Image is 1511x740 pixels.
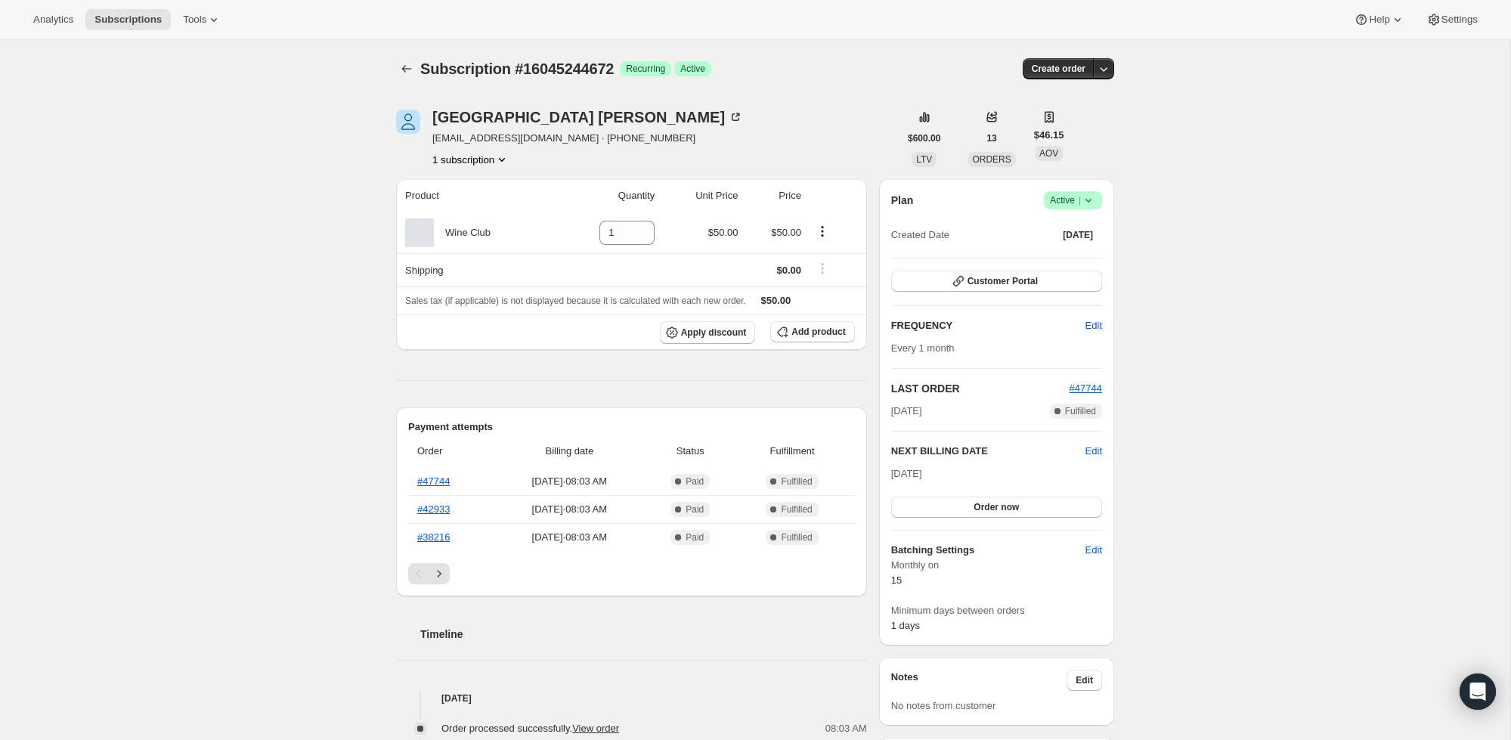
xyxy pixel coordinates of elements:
[891,558,1102,573] span: Monthly on
[434,225,491,240] div: Wine Club
[660,321,756,344] button: Apply discount
[791,326,845,338] span: Add product
[408,420,855,435] h2: Payment attempts
[781,503,812,516] span: Fulfilled
[1065,405,1096,417] span: Fulfilled
[781,531,812,543] span: Fulfilled
[891,271,1102,292] button: Customer Portal
[432,152,509,167] button: Product actions
[891,620,920,631] span: 1 days
[417,475,450,487] a: #47744
[94,14,162,26] span: Subscriptions
[1460,673,1496,710] div: Open Intercom Messenger
[1076,314,1111,338] button: Edit
[686,503,704,516] span: Paid
[1076,538,1111,562] button: Edit
[408,435,493,468] th: Order
[626,63,665,75] span: Recurring
[441,723,619,734] span: Order processed successfully.
[891,318,1085,333] h2: FREQUENCY
[1032,63,1085,75] span: Create order
[1067,670,1102,691] button: Edit
[891,700,996,711] span: No notes from customer
[651,444,730,459] span: Status
[432,110,743,125] div: [GEOGRAPHIC_DATA] [PERSON_NAME]
[974,501,1019,513] span: Order now
[432,131,743,146] span: [EMAIL_ADDRESS][DOMAIN_NAME] · [PHONE_NUMBER]
[1085,444,1102,459] button: Edit
[968,275,1038,287] span: Customer Portal
[891,404,922,419] span: [DATE]
[908,132,940,144] span: $600.00
[1050,193,1096,208] span: Active
[417,503,450,515] a: #42933
[1079,194,1081,206] span: |
[977,128,1005,149] button: 13
[1085,318,1102,333] span: Edit
[681,327,747,339] span: Apply discount
[743,179,806,212] th: Price
[396,179,556,212] th: Product
[899,128,949,149] button: $600.00
[771,227,801,238] span: $50.00
[183,14,206,26] span: Tools
[891,497,1102,518] button: Order now
[174,9,231,30] button: Tools
[781,475,812,488] span: Fulfilled
[659,179,742,212] th: Unit Price
[396,110,420,134] span: Sydney Vinson
[1070,382,1102,394] a: #47744
[396,58,417,79] button: Subscriptions
[497,444,642,459] span: Billing date
[24,9,82,30] button: Analytics
[85,9,171,30] button: Subscriptions
[1345,9,1413,30] button: Help
[891,543,1085,558] h6: Batching Settings
[891,603,1102,618] span: Minimum days between orders
[1369,14,1389,26] span: Help
[761,295,791,306] span: $50.00
[1441,14,1478,26] span: Settings
[420,60,614,77] span: Subscription #16045244672
[891,444,1085,459] h2: NEXT BILLING DATE
[776,265,801,276] span: $0.00
[810,223,834,240] button: Product actions
[497,530,642,545] span: [DATE] · 08:03 AM
[1076,674,1093,686] span: Edit
[891,468,922,479] span: [DATE]
[1054,224,1102,246] button: [DATE]
[1063,229,1093,241] span: [DATE]
[1070,381,1102,396] button: #47744
[916,154,932,165] span: LTV
[417,531,450,543] a: #38216
[770,321,854,342] button: Add product
[686,531,704,543] span: Paid
[708,227,738,238] span: $50.00
[1034,128,1064,143] span: $46.15
[572,723,619,734] a: View order
[891,381,1070,396] h2: LAST ORDER
[680,63,705,75] span: Active
[408,563,855,584] nav: Pagination
[1023,58,1095,79] button: Create order
[891,670,1067,691] h3: Notes
[497,502,642,517] span: [DATE] · 08:03 AM
[420,627,867,642] h2: Timeline
[891,228,949,243] span: Created Date
[972,154,1011,165] span: ORDERS
[891,193,914,208] h2: Plan
[686,475,704,488] span: Paid
[986,132,996,144] span: 13
[396,691,867,706] h4: [DATE]
[497,474,642,489] span: [DATE] · 08:03 AM
[891,342,955,354] span: Every 1 month
[1417,9,1487,30] button: Settings
[739,444,846,459] span: Fulfillment
[810,260,834,277] button: Shipping actions
[556,179,659,212] th: Quantity
[891,574,902,586] span: 15
[1039,148,1058,159] span: AOV
[396,253,556,286] th: Shipping
[429,563,450,584] button: Next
